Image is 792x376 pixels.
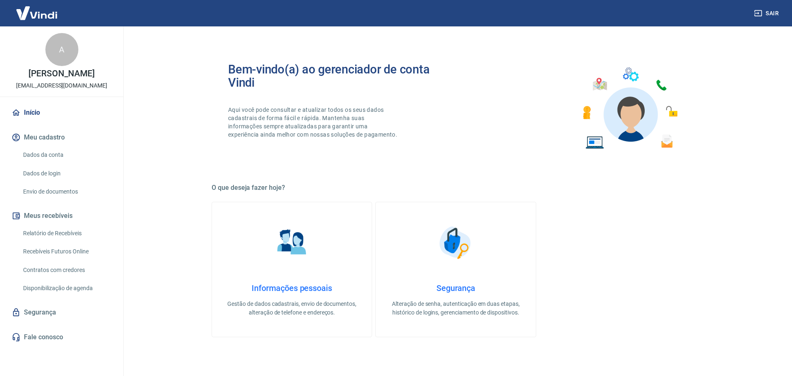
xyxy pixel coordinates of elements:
[10,207,113,225] button: Meus recebíveis
[16,81,107,90] p: [EMAIL_ADDRESS][DOMAIN_NAME]
[10,104,113,122] a: Início
[389,283,522,293] h4: Segurança
[20,165,113,182] a: Dados de login
[10,128,113,147] button: Meu cadastro
[228,63,456,89] h2: Bem-vindo(a) ao gerenciador de conta Vindi
[225,283,358,293] h4: Informações pessoais
[20,225,113,242] a: Relatório de Recebíveis
[435,222,476,263] img: Segurança
[20,262,113,279] a: Contratos com credores
[45,33,78,66] div: A
[575,63,684,154] img: Imagem de um avatar masculino com diversos icones exemplificando as funcionalidades do gerenciado...
[752,6,782,21] button: Sair
[10,303,113,322] a: Segurança
[225,300,358,317] p: Gestão de dados cadastrais, envio de documentos, alteração de telefone e endereços.
[10,328,113,346] a: Fale conosco
[271,222,313,263] img: Informações pessoais
[389,300,522,317] p: Alteração de senha, autenticação em duas etapas, histórico de logins, gerenciamento de dispositivos.
[212,202,372,337] a: Informações pessoaisInformações pessoaisGestão de dados cadastrais, envio de documentos, alteraçã...
[28,69,94,78] p: [PERSON_NAME]
[228,106,399,139] p: Aqui você pode consultar e atualizar todos os seus dados cadastrais de forma fácil e rápida. Mant...
[10,0,64,26] img: Vindi
[20,280,113,297] a: Disponibilização de agenda
[20,147,113,163] a: Dados da conta
[375,202,536,337] a: SegurançaSegurançaAlteração de senha, autenticação em duas etapas, histórico de logins, gerenciam...
[212,184,700,192] h5: O que deseja fazer hoje?
[20,243,113,260] a: Recebíveis Futuros Online
[20,183,113,200] a: Envio de documentos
